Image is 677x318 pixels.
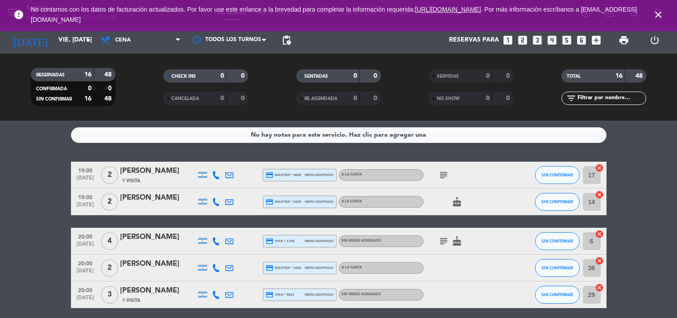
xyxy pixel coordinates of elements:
span: 3 [101,286,118,304]
strong: 0 [241,95,246,101]
strong: 0 [486,95,490,101]
strong: 0 [374,95,379,101]
div: No hay notas para este servicio. Haz clic para agregar una [251,130,426,140]
span: 2 [101,193,118,211]
span: 20:00 [74,231,96,241]
span: print [619,35,629,46]
span: No contamos con los datos de facturación actualizados. Por favor use este enlance a la brevedad p... [31,6,637,23]
span: 1 Visita [122,297,140,304]
span: Cena [115,37,131,43]
span: TOTAL [567,74,581,79]
span: [DATE] [74,268,96,278]
button: SIN CONFIRMAR [535,166,580,184]
span: CONFIRMADA [36,87,67,91]
strong: 16 [615,73,623,79]
span: SIN CONFIRMAR [541,172,573,177]
span: master * 4282 [266,264,302,272]
strong: 0 [108,85,113,92]
i: add_box [590,34,602,46]
i: cancel [595,256,604,265]
span: SIN CONFIRMAR [541,238,573,243]
button: SIN CONFIRMAR [535,259,580,277]
span: RESERVADAS [36,73,65,77]
strong: 48 [635,73,644,79]
span: RE AGENDADA [304,96,337,101]
i: subject [438,170,449,180]
div: [PERSON_NAME] [120,285,196,297]
strong: 16 [84,71,91,78]
span: CANCELADA [171,96,199,101]
div: [PERSON_NAME] [120,192,196,204]
button: SIN CONFIRMAR [535,286,580,304]
span: 4 [101,232,118,250]
span: SIN CONFIRMAR [36,97,72,101]
i: close [653,9,664,20]
strong: 0 [353,73,357,79]
button: SIN CONFIRMAR [535,193,580,211]
i: looks_6 [576,34,587,46]
span: mercadopago [305,238,333,244]
span: SERVIDAS [437,74,459,79]
i: cancel [595,230,604,238]
strong: 0 [353,95,357,101]
span: Sin menú asignado [341,239,381,243]
i: power_settings_new [649,35,660,46]
span: visa * 8621 [266,291,295,299]
i: [DATE] [7,30,54,50]
i: cake [452,197,462,207]
span: 2 [101,259,118,277]
i: cake [452,236,462,247]
span: SENTADAS [304,74,328,79]
i: credit_card [266,291,274,299]
strong: 0 [374,73,379,79]
strong: 0 [506,95,511,101]
span: [DATE] [74,202,96,212]
i: looks_4 [546,34,558,46]
span: CHECK INS [171,74,196,79]
span: Reservas para [449,37,499,44]
strong: 0 [506,73,511,79]
span: master * 4809 [266,171,302,179]
a: . Por más información escríbanos a [EMAIL_ADDRESS][DOMAIN_NAME] [31,6,637,23]
span: SIN CONFIRMAR [541,199,573,204]
i: subject [438,236,449,247]
i: credit_card [266,264,274,272]
span: SIN CONFIRMAR [541,292,573,297]
span: 20:00 [74,285,96,295]
i: credit_card [266,171,274,179]
button: SIN CONFIRMAR [535,232,580,250]
span: SIN CONFIRMAR [541,265,573,270]
span: pending_actions [281,35,292,46]
span: [DATE] [74,175,96,185]
div: [PERSON_NAME] [120,231,196,243]
a: [URL][DOMAIN_NAME] [415,6,481,13]
span: visa * 1109 [266,237,295,245]
i: cancel [595,163,604,172]
span: mercadopago [305,172,333,178]
div: [PERSON_NAME] [120,165,196,177]
strong: 0 [220,73,224,79]
span: A LA CARTA [341,266,362,269]
span: NO SHOW [437,96,460,101]
strong: 0 [220,95,224,101]
span: 20:00 [74,258,96,268]
span: Sin menú asignado [341,293,381,296]
i: looks_one [502,34,514,46]
div: LOG OUT [640,27,670,54]
span: mercadopago [305,265,333,271]
strong: 16 [84,96,91,102]
i: looks_two [517,34,528,46]
strong: 0 [88,85,91,92]
i: arrow_drop_down [83,35,94,46]
i: error [13,9,24,20]
i: cancel [595,283,604,292]
span: [DATE] [74,241,96,251]
i: credit_card [266,198,274,206]
strong: 0 [486,73,490,79]
strong: 48 [104,96,113,102]
span: [DATE] [74,295,96,305]
span: 19:00 [74,192,96,202]
span: 2 [101,166,118,184]
input: Filtrar por nombre... [577,93,646,103]
i: credit_card [266,237,274,245]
